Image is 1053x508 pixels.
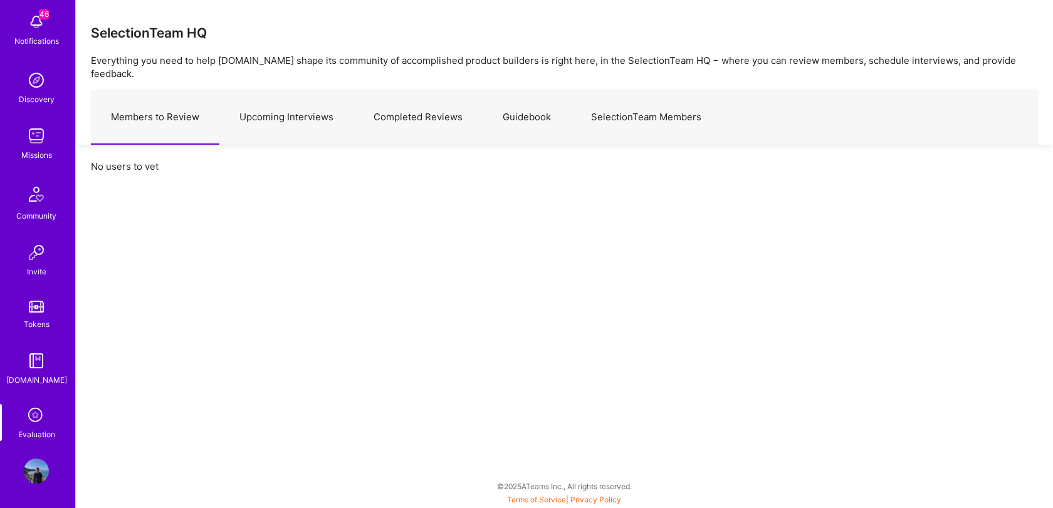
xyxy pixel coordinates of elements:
a: Privacy Policy [570,495,621,504]
img: Community [21,179,51,209]
div: Tokens [24,318,50,331]
div: © 2025 ATeams Inc., All rights reserved. [75,470,1053,502]
a: Members to Review [91,90,219,145]
div: Community [16,209,56,222]
div: Missions [21,148,52,162]
span: 46 [39,9,49,19]
span: | [507,495,621,504]
img: discovery [24,68,49,93]
h3: SelectionTeam HQ [91,25,207,41]
a: User Avatar [21,459,52,484]
img: tokens [29,301,44,313]
img: teamwork [24,123,49,148]
div: Discovery [19,93,55,106]
i: icon SelectionTeam [24,404,48,428]
div: Invite [27,265,46,278]
img: bell [24,9,49,34]
p: Everything you need to help [DOMAIN_NAME] shape its community of accomplished product builders is... [91,54,1038,80]
img: User Avatar [24,459,49,484]
div: No users to vet [76,145,1053,203]
div: Notifications [14,34,59,48]
a: Completed Reviews [354,90,483,145]
a: Guidebook [483,90,571,145]
img: Invite [24,240,49,265]
div: [DOMAIN_NAME] [6,373,67,386]
a: SelectionTeam Members [571,90,721,145]
a: Upcoming Interviews [219,90,354,145]
div: Evaluation [18,428,55,441]
a: Terms of Service [507,495,566,504]
img: guide book [24,348,49,373]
